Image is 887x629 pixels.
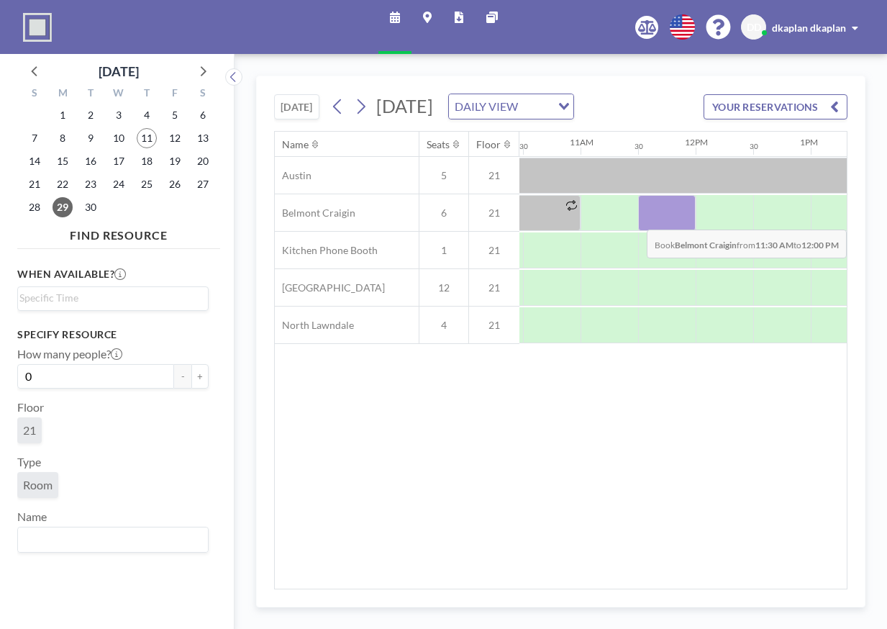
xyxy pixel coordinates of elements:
span: Saturday, September 20, 2025 [193,151,213,171]
div: 30 [519,142,528,151]
span: Tuesday, September 9, 2025 [81,128,101,148]
span: North Lawndale [275,319,354,332]
span: [DATE] [376,95,433,117]
div: Search for option [18,528,208,552]
span: Sunday, September 21, 2025 [24,174,45,194]
span: 21 [469,207,519,220]
span: Thursday, September 18, 2025 [137,151,157,171]
span: [GEOGRAPHIC_DATA] [275,281,385,294]
div: S [188,85,217,104]
div: W [105,85,133,104]
span: Thursday, September 4, 2025 [137,105,157,125]
span: DD [747,21,761,34]
span: Tuesday, September 2, 2025 [81,105,101,125]
button: [DATE] [274,94,319,119]
span: 21 [23,423,36,438]
label: Name [17,510,47,524]
span: Monday, September 8, 2025 [53,128,73,148]
span: 21 [469,244,519,257]
span: Kitchen Phone Booth [275,244,378,257]
div: Seats [427,138,450,151]
b: 11:30 AM [755,240,793,250]
label: Floor [17,400,44,415]
div: 30 [750,142,758,151]
div: T [77,85,105,104]
span: Friday, September 19, 2025 [165,151,185,171]
span: Tuesday, September 30, 2025 [81,197,101,217]
h3: Specify resource [17,328,209,341]
span: Thursday, September 11, 2025 [137,128,157,148]
div: 12PM [685,137,708,148]
span: Belmont Craigin [275,207,355,220]
span: Wednesday, September 10, 2025 [109,128,129,148]
span: Thursday, September 25, 2025 [137,174,157,194]
span: Sunday, September 14, 2025 [24,151,45,171]
span: DAILY VIEW [452,97,521,116]
div: F [160,85,188,104]
div: S [21,85,49,104]
span: Sunday, September 28, 2025 [24,197,45,217]
div: T [132,85,160,104]
span: 5 [419,169,468,182]
span: Wednesday, September 17, 2025 [109,151,129,171]
label: Type [17,455,41,469]
span: Austin [275,169,311,182]
button: + [191,364,209,389]
span: Monday, September 22, 2025 [53,174,73,194]
b: 12:00 PM [801,240,839,250]
span: 1 [419,244,468,257]
span: 6 [419,207,468,220]
h4: FIND RESOURCE [17,222,220,243]
div: Search for option [18,287,208,309]
span: 21 [469,281,519,294]
span: Monday, September 29, 2025 [53,197,73,217]
span: Friday, September 5, 2025 [165,105,185,125]
span: 12 [419,281,468,294]
div: [DATE] [99,61,139,81]
div: M [49,85,77,104]
span: 21 [469,319,519,332]
span: Monday, September 15, 2025 [53,151,73,171]
span: Saturday, September 13, 2025 [193,128,213,148]
span: Monday, September 1, 2025 [53,105,73,125]
div: Name [282,138,309,151]
img: organization-logo [23,13,52,42]
label: How many people? [17,347,122,361]
b: Belmont Craigin [675,240,737,250]
span: Book from to [647,230,847,258]
span: Wednesday, September 24, 2025 [109,174,129,194]
span: Sunday, September 7, 2025 [24,128,45,148]
input: Search for option [19,290,200,306]
span: Tuesday, September 23, 2025 [81,174,101,194]
span: Friday, September 26, 2025 [165,174,185,194]
span: Room [23,478,53,492]
span: 4 [419,319,468,332]
input: Search for option [19,530,200,549]
span: 21 [469,169,519,182]
span: Saturday, September 6, 2025 [193,105,213,125]
span: Tuesday, September 16, 2025 [81,151,101,171]
div: 11AM [570,137,593,148]
span: Friday, September 12, 2025 [165,128,185,148]
button: YOUR RESERVATIONS [704,94,847,119]
div: Floor [476,138,501,151]
div: 30 [634,142,643,151]
button: - [174,364,191,389]
span: Wednesday, September 3, 2025 [109,105,129,125]
div: 1PM [800,137,818,148]
input: Search for option [522,97,550,116]
span: dkaplan dkaplan [772,22,846,34]
span: Saturday, September 27, 2025 [193,174,213,194]
div: Search for option [449,94,573,119]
